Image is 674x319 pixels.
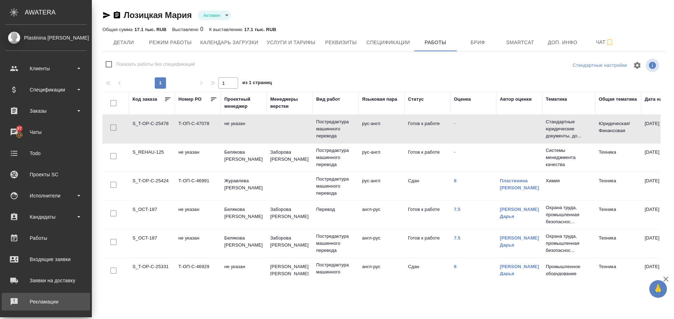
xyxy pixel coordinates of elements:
div: AWATERA [25,5,92,19]
div: Todo [5,148,87,159]
a: Входящие заявки [2,250,90,268]
div: Автор оценки [500,96,532,103]
a: [PERSON_NAME] Дарья [500,235,539,248]
a: [PERSON_NAME] Дарья [500,264,539,276]
td: S_T-OP-C-25478 [129,117,175,141]
span: 97 [13,125,26,132]
td: Техника [595,145,641,170]
td: Сдан [404,260,450,284]
td: Готов к работе [404,202,450,227]
a: Пластинина [PERSON_NAME] [500,178,539,190]
a: 7.5 [454,207,461,212]
span: Детали [107,38,141,47]
a: Рекламации [2,293,90,311]
td: не указан [175,231,221,256]
div: Исполнители [5,190,87,201]
td: S_OCT-187 [129,202,175,227]
td: Готов к работе [404,231,450,256]
p: Системы менеджмента качества [546,147,592,168]
td: англ-рус [359,202,404,227]
div: Кандидаты [5,212,87,222]
td: рус-англ [359,145,404,170]
span: Бриф [461,38,495,47]
td: S_OCT-187 [129,231,175,256]
span: Режим работы [149,38,192,47]
span: Настроить таблицу [629,57,646,74]
td: Белякова [PERSON_NAME] [221,202,267,227]
div: Языковая пара [362,96,397,103]
div: Клиенты [5,63,87,74]
p: 17.1 тыс. RUB [244,27,276,32]
td: Готов к работе [404,145,450,170]
div: split button [571,60,629,71]
p: Постредактура машинного перевода [316,261,355,283]
td: Сдан [404,174,450,199]
div: Проекты SC [5,169,87,180]
td: Юридическая/Финансовая [595,117,641,141]
p: Постредактура машинного перевода [316,118,355,140]
a: - [454,121,455,126]
p: Постредактура машинного перевода [316,176,355,197]
a: Заявки на доставку [2,272,90,289]
span: из 1 страниц [242,78,272,89]
p: Промышленное оборудование [546,263,592,277]
a: 7.5 [454,235,461,241]
a: Работы [2,229,90,247]
td: Журавлева [PERSON_NAME] [221,174,267,199]
div: Входящие заявки [5,254,87,265]
button: 🙏 [649,280,667,298]
span: Календарь загрузки [200,38,259,47]
div: Тематика [546,96,567,103]
div: Активен [197,11,231,20]
div: 0 [172,25,203,34]
td: Техника [595,174,641,199]
p: Стандартные юридические документы, до... [546,118,592,140]
p: 17.1 тыс. RUB [134,27,166,32]
td: Заборова [PERSON_NAME] [267,231,313,256]
div: Проектный менеджер [224,96,263,110]
div: Чаты [5,127,87,137]
p: Постредактура машинного перевода [316,233,355,254]
a: [PERSON_NAME] Дарья [500,207,539,219]
span: Спецификации [366,38,410,47]
td: не указан [175,145,221,170]
p: Общая сумма [102,27,134,32]
div: Общая тематика [599,96,637,103]
span: Чат [588,38,622,47]
td: Техника [595,202,641,227]
p: Перевод [316,206,355,213]
div: Код заказа [132,96,157,103]
span: Услуги и тарифы [267,38,315,47]
div: Plastinina [PERSON_NAME] [5,34,87,42]
td: Белякова [PERSON_NAME] [221,145,267,170]
span: Показать работы без спецификаций [116,61,195,68]
div: Заявки на доставку [5,275,87,286]
button: Скопировать ссылку [113,11,121,19]
span: Доп. инфо [546,38,580,47]
td: Техника [595,231,641,256]
p: Химия [546,177,592,184]
td: рус-англ [359,117,404,141]
td: Белякова [PERSON_NAME] [221,231,267,256]
div: Номер PO [178,96,201,103]
a: 8 [454,264,456,269]
button: Активен [201,12,223,18]
span: Посмотреть информацию [646,59,661,72]
td: рус-англ [359,174,404,199]
td: S_REHAU-125 [129,145,175,170]
td: не указан [175,202,221,227]
a: 97Чаты [2,123,90,141]
a: 8 [454,178,456,183]
td: англ-рус [359,260,404,284]
div: Вид работ [316,96,340,103]
td: S_T-OP-C-25331 [129,260,175,284]
td: англ-рус [359,231,404,256]
td: Техника [595,260,641,284]
a: Проекты SC [2,166,90,183]
span: Работы [419,38,453,47]
p: К выставлению [209,27,244,32]
span: Smartcat [503,38,537,47]
div: Оценка [454,96,471,103]
div: Менеджеры верстки [270,96,309,110]
td: Т-ОП-С-47078 [175,117,221,141]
